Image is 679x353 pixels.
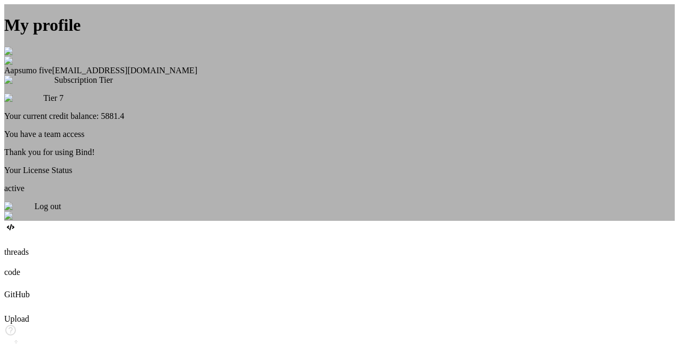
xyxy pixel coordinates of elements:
img: close [4,47,30,56]
p: Your License Status [4,166,675,175]
h1: My profile [4,15,675,35]
label: GitHub [4,290,30,299]
span: [EMAIL_ADDRESS][DOMAIN_NAME] [52,66,197,75]
p: active [4,184,675,193]
img: close [4,211,30,221]
span: Log out [34,202,61,211]
label: Upload [4,314,29,323]
p: You have a team access [4,130,675,139]
img: profile [4,56,36,66]
span: Aapsumo five [4,66,52,75]
img: premium [4,93,43,103]
img: logout [4,202,34,211]
p: Thank you for using Bind! [4,148,675,157]
label: code [4,268,20,277]
label: threads [4,247,29,256]
div: Your current credit balance: 5881.4 [4,111,675,121]
span: Subscription Tier [54,75,113,84]
img: subscription [4,75,54,85]
span: Tier 7 [43,93,64,102]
